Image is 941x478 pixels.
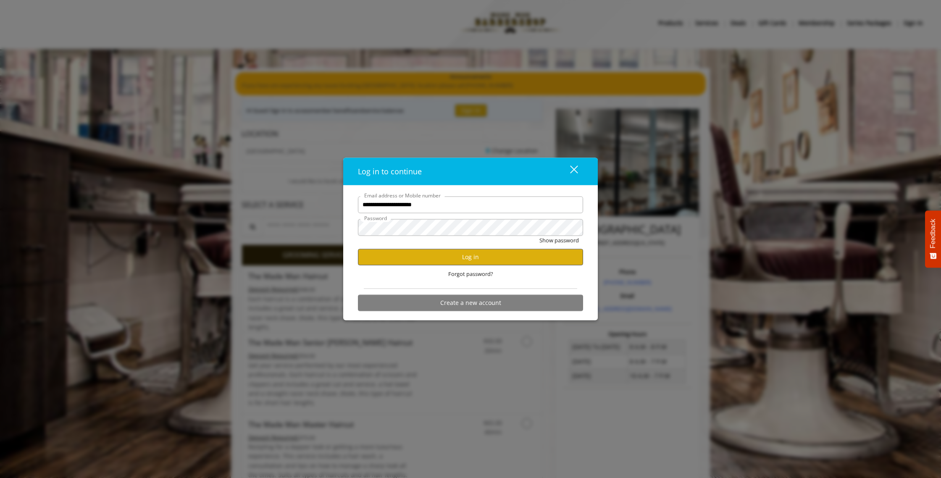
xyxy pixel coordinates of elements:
input: Email address or Mobile number [358,196,583,213]
button: Create a new account [358,294,583,311]
button: close dialog [555,163,583,180]
label: Email address or Mobile number [360,191,445,199]
button: Feedback - Show survey [925,210,941,268]
span: Log in to continue [358,166,422,176]
span: Feedback [929,219,937,248]
div: close dialog [560,165,577,178]
label: Password [360,214,391,222]
button: Show password [539,236,579,244]
button: Log in [358,249,583,265]
span: Forgot password? [448,269,493,278]
input: Password [358,219,583,236]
